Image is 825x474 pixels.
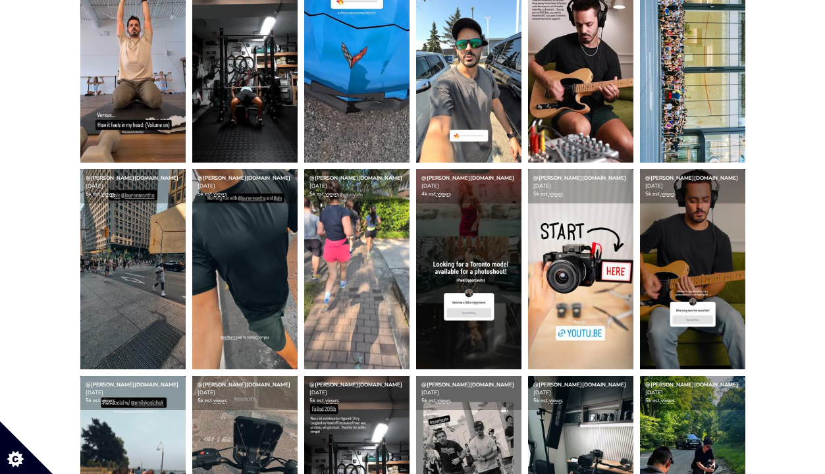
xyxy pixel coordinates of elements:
[661,190,675,197] a: views
[80,376,186,410] div: [DATE] 5k est.
[528,169,633,203] div: [DATE] 5k est.
[325,190,339,197] a: views
[325,397,339,404] a: views
[416,376,521,410] div: [DATE] 5k est.
[549,190,563,197] a: views
[198,381,290,388] a: @[PERSON_NAME][DOMAIN_NAME]
[101,397,115,404] a: views
[213,190,227,197] a: views
[86,381,178,388] a: @[PERSON_NAME][DOMAIN_NAME]
[661,397,675,404] a: views
[549,397,563,404] a: views
[533,381,626,388] a: @[PERSON_NAME][DOMAIN_NAME]
[528,376,633,410] div: [DATE] 5k est.
[645,174,738,182] a: @[PERSON_NAME][DOMAIN_NAME]
[304,376,410,410] div: [DATE] 5k est.
[640,169,745,203] div: [DATE] 5k est.
[421,381,514,388] a: @[PERSON_NAME][DOMAIN_NAME]
[416,169,521,203] div: [DATE] 4k est.
[192,376,298,410] div: [DATE] 5k est.
[437,397,451,404] a: views
[192,169,298,203] div: [DATE] 5k est.
[86,174,178,182] a: @[PERSON_NAME][DOMAIN_NAME]
[198,174,290,182] a: @[PERSON_NAME][DOMAIN_NAME]
[101,190,115,197] a: views
[645,381,738,388] a: @[PERSON_NAME][DOMAIN_NAME]
[533,174,626,182] a: @[PERSON_NAME][DOMAIN_NAME]
[309,174,402,182] a: @[PERSON_NAME][DOMAIN_NAME]
[304,169,410,203] div: [DATE] 5k est.
[437,190,451,197] a: views
[213,397,227,404] a: views
[309,381,402,388] a: @[PERSON_NAME][DOMAIN_NAME]
[421,174,514,182] a: @[PERSON_NAME][DOMAIN_NAME]
[80,169,186,203] div: [DATE] 5k est.
[640,376,745,410] div: [DATE] 5k est.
